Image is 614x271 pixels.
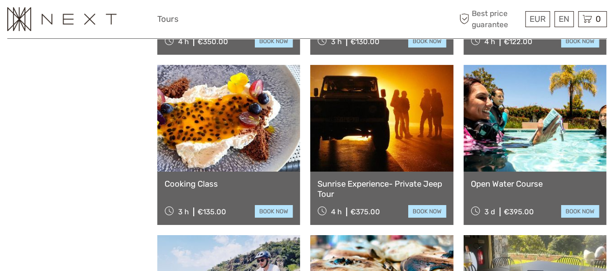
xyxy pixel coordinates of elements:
div: €122.00 [504,37,532,46]
div: €375.00 [350,207,380,216]
a: book now [408,205,446,218]
a: book now [561,205,599,218]
span: 4 h [331,207,342,216]
span: EUR [530,14,546,24]
span: 3 h [331,37,342,46]
div: €350.00 [198,37,228,46]
a: Cooking Class [165,179,293,189]
a: Tours [157,12,179,26]
span: 4 h [484,37,495,46]
a: book now [255,35,293,48]
p: We're away right now. Please check back later! [14,17,110,25]
span: 4 h [178,37,189,46]
span: 3 h [178,207,189,216]
a: book now [255,205,293,218]
div: €395.00 [504,207,534,216]
div: EN [554,11,574,27]
a: Open Water Course [471,179,599,189]
div: €130.00 [350,37,380,46]
button: Open LiveChat chat widget [112,15,123,27]
a: Sunrise Experience- Private Jeep Tour [317,179,446,199]
span: Best price guarantee [457,8,523,30]
a: book now [408,35,446,48]
div: €135.00 [198,207,226,216]
span: 3 d [484,207,495,216]
span: 0 [594,14,602,24]
a: book now [561,35,599,48]
img: 3282-a978e506-1cde-4c38-be18-ebef36df7ad8_logo_small.png [7,7,116,31]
